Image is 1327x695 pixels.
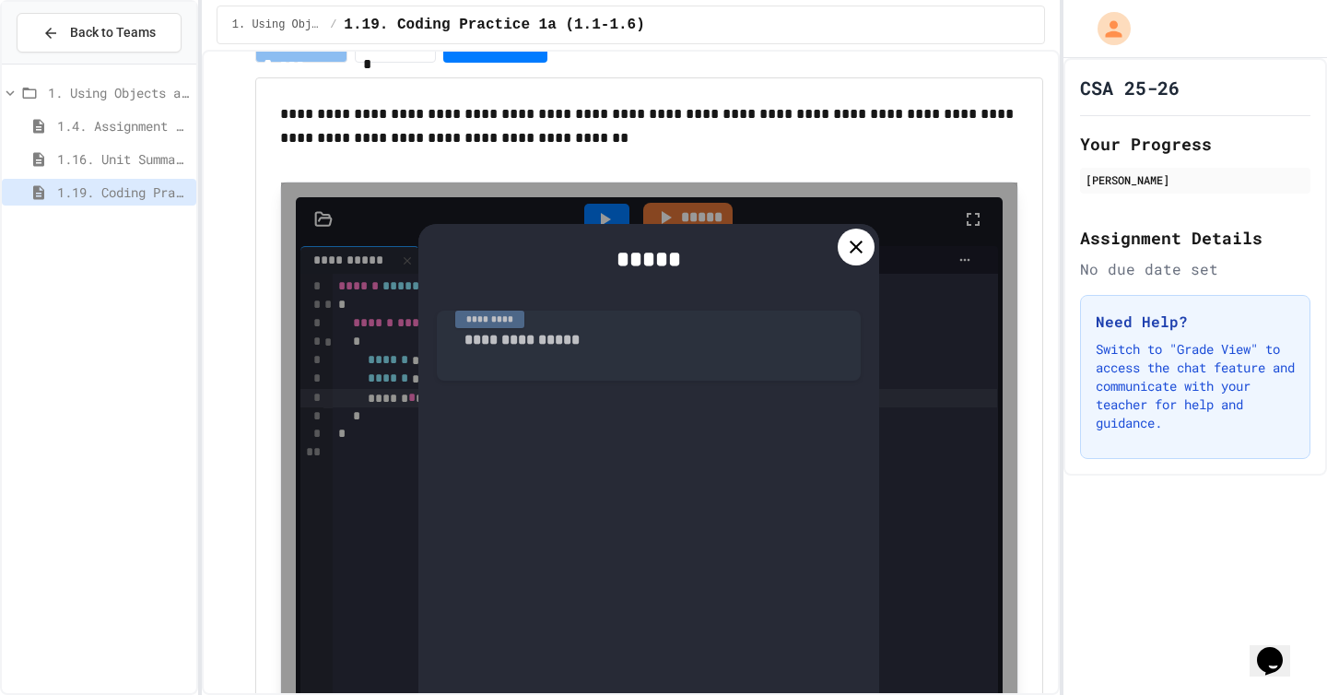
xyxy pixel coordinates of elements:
[1080,225,1310,251] h2: Assignment Details
[57,149,189,169] span: 1.16. Unit Summary 1a (1.1-1.6)
[57,116,189,135] span: 1.4. Assignment and Input
[1096,340,1295,432] p: Switch to "Grade View" to access the chat feature and communicate with your teacher for help and ...
[344,14,644,36] span: 1.19. Coding Practice 1a (1.1-1.6)
[17,13,182,53] button: Back to Teams
[57,183,189,202] span: 1.19. Coding Practice 1a (1.1-1.6)
[1080,75,1180,100] h1: CSA 25-26
[1078,7,1135,50] div: My Account
[232,18,323,32] span: 1. Using Objects and Methods
[1250,621,1309,677] iframe: chat widget
[1086,171,1305,188] div: [PERSON_NAME]
[330,18,336,32] span: /
[1080,258,1310,280] div: No due date set
[1096,311,1295,333] h3: Need Help?
[48,83,189,102] span: 1. Using Objects and Methods
[70,23,156,42] span: Back to Teams
[1080,131,1310,157] h2: Your Progress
